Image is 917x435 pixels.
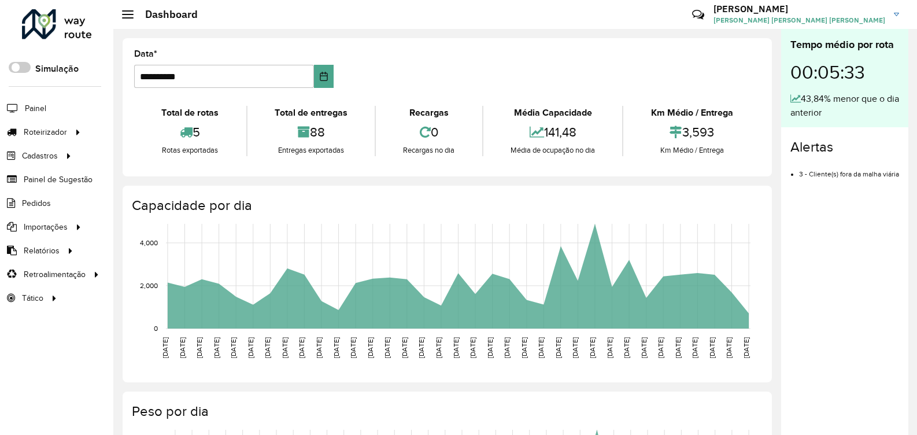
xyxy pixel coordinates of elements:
button: Choose Date [314,65,334,88]
text: [DATE] [281,337,289,358]
span: Importações [24,221,68,233]
span: Painel de Sugestão [24,174,93,186]
text: [DATE] [657,337,664,358]
text: [DATE] [264,337,271,358]
text: [DATE] [315,337,323,358]
text: [DATE] [571,337,579,358]
div: Média de ocupação no dia [486,145,620,156]
div: Recargas [379,106,479,120]
span: Retroalimentação [24,268,86,281]
text: [DATE] [691,337,698,358]
a: Contato Rápido [686,2,711,27]
h4: Peso por dia [132,403,760,420]
div: Km Médio / Entrega [626,106,757,120]
span: [PERSON_NAME] [PERSON_NAME] [PERSON_NAME] [713,15,885,25]
text: [DATE] [725,337,733,358]
span: Pedidos [22,197,51,209]
div: Total de entregas [250,106,372,120]
div: Críticas? Dúvidas? Elogios? Sugestões? Entre em contato conosco! [554,3,675,35]
text: [DATE] [401,337,408,358]
text: [DATE] [195,337,203,358]
h4: Alertas [790,139,899,156]
text: [DATE] [349,337,357,358]
span: Relatórios [24,245,60,257]
div: Rotas exportadas [137,145,243,156]
div: Entregas exportadas [250,145,372,156]
div: Tempo médio por rota [790,37,899,53]
h2: Dashboard [134,8,198,21]
text: [DATE] [161,337,169,358]
text: [DATE] [367,337,374,358]
text: [DATE] [537,337,545,358]
text: [DATE] [435,337,442,358]
text: [DATE] [742,337,750,358]
text: [DATE] [452,337,460,358]
div: Recargas no dia [379,145,479,156]
text: [DATE] [417,337,425,358]
text: [DATE] [383,337,391,358]
label: Simulação [35,62,79,76]
div: 43,84% menor que o dia anterior [790,92,899,120]
div: 3,593 [626,120,757,145]
span: Tático [22,292,43,304]
text: [DATE] [554,337,562,358]
div: Total de rotas [137,106,243,120]
text: [DATE] [213,337,220,358]
text: [DATE] [503,337,511,358]
text: [DATE] [623,337,630,358]
text: [DATE] [708,337,716,358]
div: 5 [137,120,243,145]
text: 4,000 [140,239,158,246]
div: 88 [250,120,372,145]
text: [DATE] [469,337,476,358]
div: 0 [379,120,479,145]
span: Painel [25,102,46,115]
span: Roteirizador [24,126,67,138]
text: [DATE] [179,337,186,358]
h3: [PERSON_NAME] [713,3,885,14]
text: [DATE] [230,337,237,358]
text: [DATE] [674,337,682,358]
label: Data [134,47,157,61]
text: [DATE] [520,337,528,358]
li: 3 - Cliente(s) fora da malha viária [799,160,899,179]
div: Média Capacidade [486,106,620,120]
text: 0 [154,325,158,332]
text: [DATE] [486,337,494,358]
text: [DATE] [606,337,613,358]
h4: Capacidade por dia [132,197,760,214]
text: [DATE] [589,337,596,358]
div: 141,48 [486,120,620,145]
text: [DATE] [332,337,340,358]
div: 00:05:33 [790,53,899,92]
text: 2,000 [140,282,158,289]
text: [DATE] [640,337,648,358]
text: [DATE] [298,337,305,358]
span: Cadastros [22,150,58,162]
text: [DATE] [247,337,254,358]
div: Km Médio / Entrega [626,145,757,156]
